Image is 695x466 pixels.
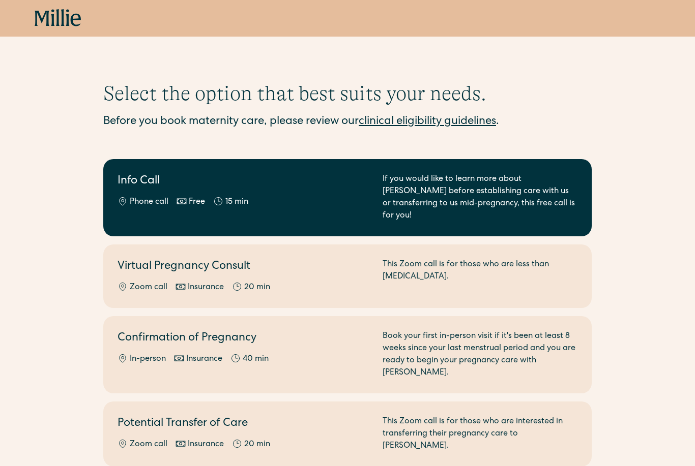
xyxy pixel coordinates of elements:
div: This Zoom call is for those who are less than [MEDICAL_DATA]. [383,259,577,294]
div: In-person [130,353,166,365]
h2: Info Call [118,173,370,190]
div: If you would like to learn more about [PERSON_NAME] before establishing care with us or transferr... [383,173,577,222]
h1: Select the option that best suits your needs. [103,81,592,106]
div: This Zoom call is for those who are interested in transferring their pregnancy care to [PERSON_NA... [383,416,577,452]
div: Zoom call [130,439,167,451]
a: Info CallPhone callFree15 minIf you would like to learn more about [PERSON_NAME] before establish... [103,159,592,236]
div: Free [189,196,205,208]
div: Insurance [188,282,224,294]
div: Insurance [186,353,222,365]
div: 40 min [243,353,269,365]
div: Book your first in-person visit if it's been at least 8 weeks since your last menstrual period an... [383,330,577,379]
div: Phone call [130,196,168,208]
div: Zoom call [130,282,167,294]
h2: Virtual Pregnancy Consult [118,259,370,275]
a: clinical eligibility guidelines [359,116,496,128]
a: Confirmation of PregnancyIn-personInsurance40 minBook your first in-person visit if it's been at ... [103,316,592,393]
div: 20 min [244,439,270,451]
div: 15 min [225,196,248,208]
h2: Potential Transfer of Care [118,416,370,432]
div: 20 min [244,282,270,294]
div: Before you book maternity care, please review our . [103,114,592,131]
div: Insurance [188,439,224,451]
a: Virtual Pregnancy ConsultZoom callInsurance20 minThis Zoom call is for those who are less than [M... [103,244,592,308]
h2: Confirmation of Pregnancy [118,330,370,347]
